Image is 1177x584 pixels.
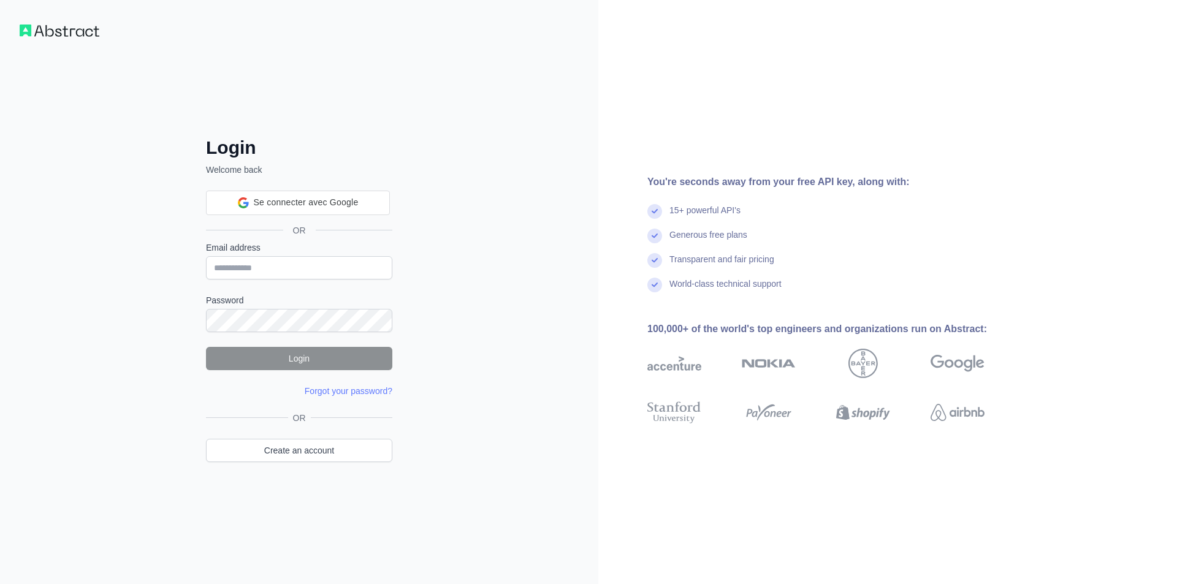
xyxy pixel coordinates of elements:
img: Workflow [20,25,99,37]
span: OR [283,224,316,237]
h2: Login [206,137,392,159]
p: Welcome back [206,164,392,176]
img: check mark [647,229,662,243]
div: You're seconds away from your free API key, along with: [647,175,1024,189]
img: check mark [647,204,662,219]
div: Se connecter avec Google [206,191,390,215]
img: airbnb [931,399,985,426]
img: nokia [742,349,796,378]
label: Password [206,294,392,306]
div: 15+ powerful API's [669,204,741,229]
span: Se connecter avec Google [254,196,359,209]
img: shopify [836,399,890,426]
img: check mark [647,278,662,292]
a: Forgot your password? [305,386,392,396]
div: Generous free plans [669,229,747,253]
div: Transparent and fair pricing [669,253,774,278]
img: payoneer [742,399,796,426]
span: OR [288,412,311,424]
img: accenture [647,349,701,378]
img: stanford university [647,399,701,426]
div: World-class technical support [669,278,782,302]
img: google [931,349,985,378]
button: Login [206,347,392,370]
img: check mark [647,253,662,268]
a: Create an account [206,439,392,462]
img: bayer [848,349,878,378]
label: Email address [206,241,392,254]
div: 100,000+ of the world's top engineers and organizations run on Abstract: [647,322,1024,336]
